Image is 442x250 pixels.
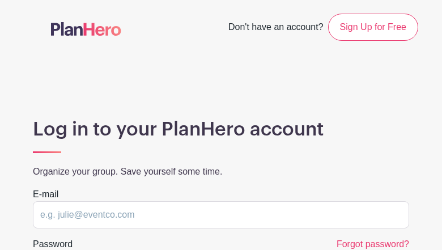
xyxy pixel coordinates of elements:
a: Forgot password? [337,239,409,249]
input: e.g. julie@eventco.com [33,201,409,228]
a: Sign Up for Free [328,14,418,41]
h1: Log in to your PlanHero account [33,118,409,141]
label: E-mail [33,188,58,201]
p: Organize your group. Save yourself some time. [33,165,409,179]
img: logo-507f7623f17ff9eddc593b1ce0a138ce2505c220e1c5a4e2b4648c50719b7d32.svg [51,22,121,36]
span: Don't have an account? [228,16,324,41]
